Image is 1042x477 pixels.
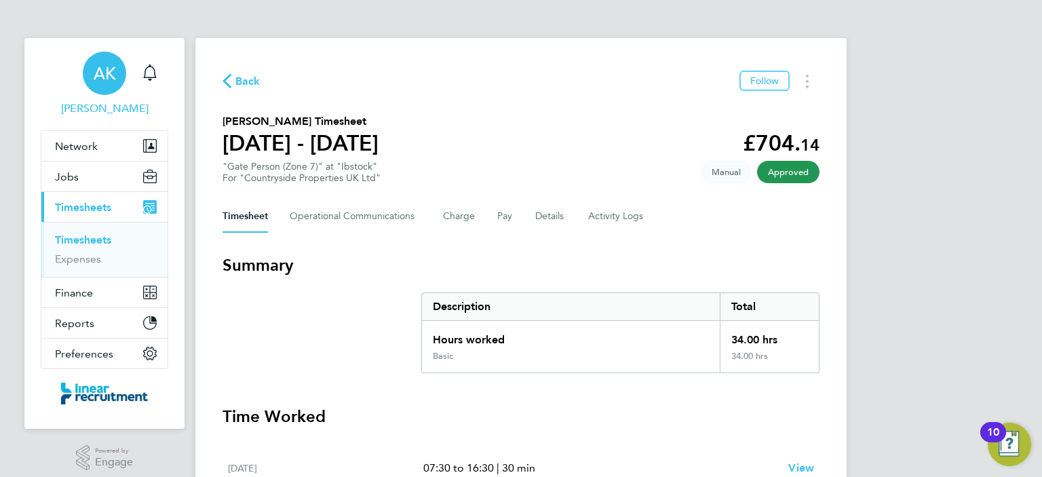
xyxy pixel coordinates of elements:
div: "Gate Person (Zone 7)" at "Ibstock" [223,161,381,184]
a: Expenses [55,252,101,265]
button: Open Resource Center, 10 new notifications [988,423,1031,466]
button: Timesheet [223,200,268,233]
button: Activity Logs [588,200,645,233]
img: linearrecruitment-logo-retina.png [61,383,148,404]
button: Finance [41,278,168,307]
a: View [788,460,814,476]
span: 14 [800,135,819,155]
h3: Summary [223,254,819,276]
button: Timesheets Menu [795,71,819,92]
span: Network [55,140,98,153]
button: Reports [41,308,168,338]
div: Description [422,293,720,320]
button: Network [41,131,168,161]
span: 07:30 to 16:30 [423,461,494,474]
button: Preferences [41,339,168,368]
div: For "Countryside Properties UK Ltd" [223,172,381,184]
a: Timesheets [55,233,111,246]
div: Timesheets [41,222,168,277]
span: Reports [55,317,94,330]
button: Jobs [41,161,168,191]
a: AK[PERSON_NAME] [41,52,168,117]
a: Powered byEngage [76,445,134,471]
div: Summary [421,292,819,373]
span: View [788,461,814,474]
button: Timesheets [41,192,168,222]
div: Total [720,293,819,320]
span: AK [94,64,116,82]
span: Jobs [55,170,79,183]
span: Powered by [95,445,133,457]
button: Follow [739,71,790,91]
h1: [DATE] - [DATE] [223,130,379,157]
span: Timesheets [55,201,111,214]
span: Finance [55,286,93,299]
span: Back [235,73,260,90]
span: This timesheet was manually created. [701,161,752,183]
app-decimal: £704. [743,130,819,156]
span: Follow [750,75,779,87]
span: Ashley Kelly [41,100,168,117]
button: Operational Communications [290,200,421,233]
span: This timesheet has been approved. [757,161,819,183]
div: Basic [433,351,453,362]
h2: [PERSON_NAME] Timesheet [223,113,379,130]
button: Back [223,73,260,90]
div: 34.00 hrs [720,321,819,351]
span: | [497,461,499,474]
a: Go to home page [41,383,168,404]
nav: Main navigation [24,38,185,429]
span: Engage [95,457,133,468]
span: 30 min [502,461,535,474]
div: 34.00 hrs [720,351,819,373]
div: 10 [987,432,999,450]
button: Charge [443,200,476,233]
h3: Time Worked [223,406,819,427]
button: Pay [497,200,514,233]
button: Details [535,200,566,233]
span: Preferences [55,347,113,360]
div: Hours worked [422,321,720,351]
